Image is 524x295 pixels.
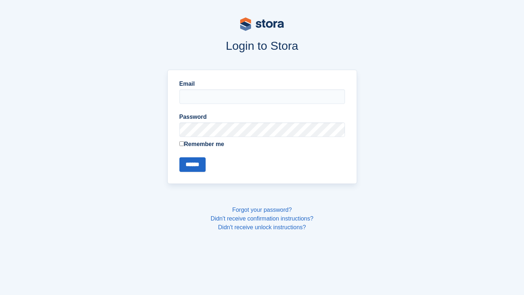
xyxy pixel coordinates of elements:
label: Remember me [179,140,345,149]
a: Forgot your password? [232,207,292,213]
a: Didn't receive unlock instructions? [218,224,306,230]
h1: Login to Stora [28,39,496,52]
label: Password [179,113,345,121]
img: stora-logo-53a41332b3708ae10de48c4981b4e9114cc0af31d8433b30ea865607fb682f29.svg [240,17,284,31]
label: Email [179,80,345,88]
a: Didn't receive confirmation instructions? [211,215,313,222]
input: Remember me [179,141,184,146]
